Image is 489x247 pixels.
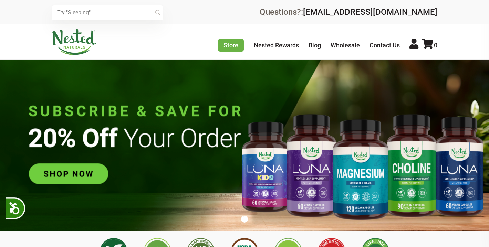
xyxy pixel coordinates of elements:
a: 0 [422,42,437,49]
div: Questions?: [260,8,437,16]
a: Blog [309,42,321,49]
a: [EMAIL_ADDRESS][DOMAIN_NAME] [303,7,437,17]
input: Try "Sleeping" [52,5,163,20]
a: Contact Us [370,42,400,49]
a: Wholesale [331,42,360,49]
a: Store [218,39,244,52]
a: Nested Rewards [254,42,299,49]
button: 1 of 1 [241,216,248,223]
span: 0 [434,42,437,49]
img: Nested Naturals [52,29,96,55]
